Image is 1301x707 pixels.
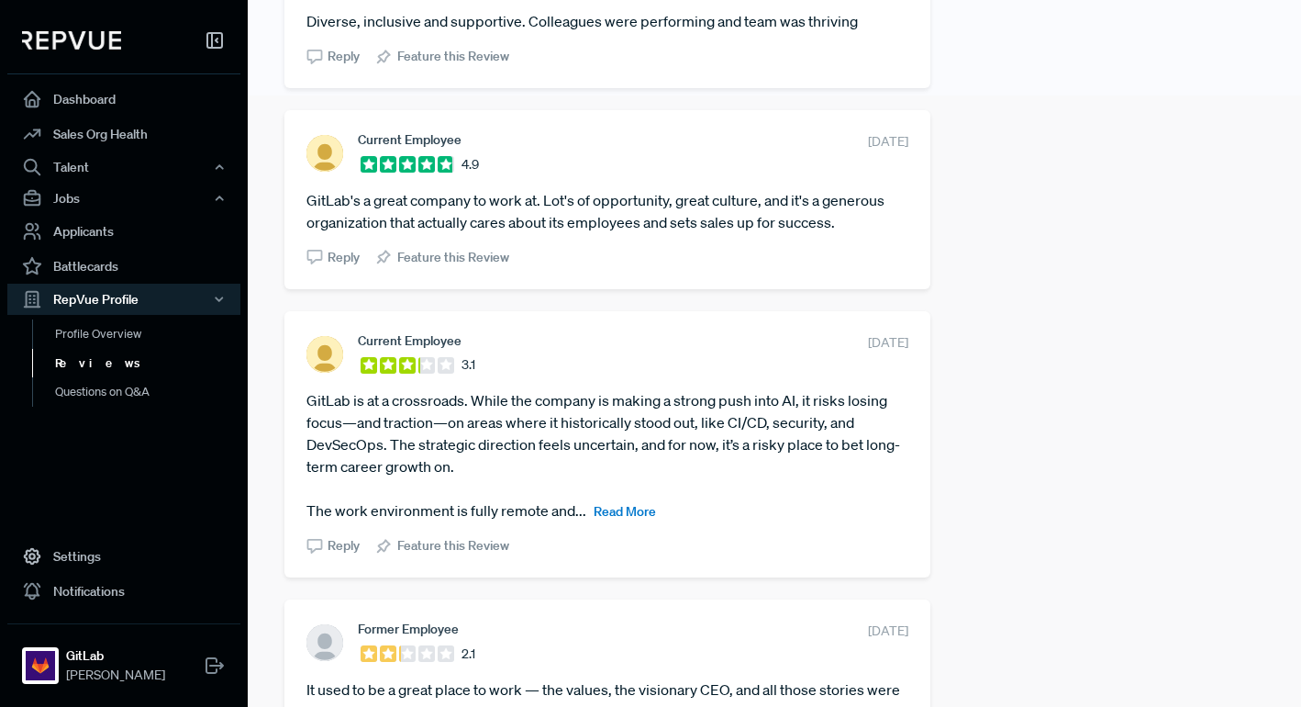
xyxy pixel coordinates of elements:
img: RepVue [22,31,121,50]
button: Jobs [7,183,240,214]
span: Reply [328,536,360,555]
a: Profile Overview [32,320,265,349]
a: Notifications [7,574,240,609]
span: Current Employee [358,132,461,147]
span: Feature this Review [397,536,509,555]
span: 4.9 [461,155,479,174]
article: GitLab is at a crossroads. While the company is making a strong push into AI, it risks losing foc... [306,389,908,522]
button: Talent [7,151,240,183]
a: Sales Org Health [7,117,240,151]
span: Reply [328,248,360,267]
span: Feature this Review [397,248,509,267]
span: Read More [594,503,656,520]
button: RepVue Profile [7,284,240,315]
span: [DATE] [868,132,908,151]
a: Applicants [7,214,240,249]
a: GitLabGitLab[PERSON_NAME] [7,623,240,692]
a: Settings [7,539,240,574]
span: Former Employee [358,622,459,636]
a: Dashboard [7,82,240,117]
span: 2.1 [461,645,475,664]
span: Reply [328,47,360,66]
span: Feature this Review [397,47,509,66]
a: Battlecards [7,249,240,284]
a: Questions on Q&A [32,377,265,407]
article: GitLab's a great company to work at. Lot's of opportunity, great culture, and it's a generous org... [306,189,908,233]
span: 3.1 [461,355,475,375]
span: [DATE] [868,333,908,353]
article: Diverse, inclusive and supportive. Colleagues were performing and team was thriving [306,10,908,32]
span: [PERSON_NAME] [66,666,165,685]
a: Reviews [32,349,265,378]
span: Current Employee [358,333,461,348]
img: GitLab [26,651,55,680]
span: [DATE] [868,622,908,641]
strong: GitLab [66,646,165,666]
